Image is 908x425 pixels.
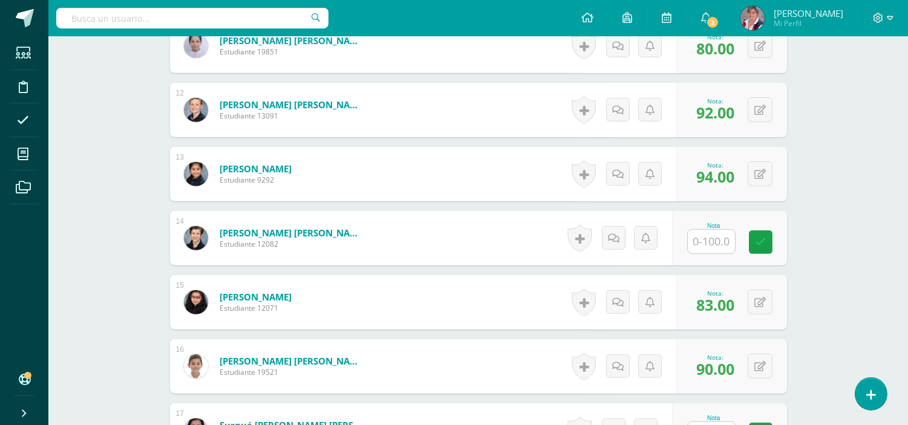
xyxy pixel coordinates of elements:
img: de0b392ea95cf163f11ecc40b2d2a7f9.png [740,6,765,30]
span: Estudiante 9292 [220,175,292,185]
img: d18ab4ab9d15804eba30c26d3c84db06.png [184,34,208,58]
a: [PERSON_NAME] [220,291,292,303]
span: Estudiante 12082 [220,239,365,249]
span: 83.00 [696,294,734,315]
img: 641be18a386364e3d25bac9d09f570ca.png [184,162,208,186]
span: 90.00 [696,358,734,379]
span: 80.00 [696,38,734,59]
input: Busca un usuario... [56,8,328,28]
span: Estudiante 19521 [220,367,365,377]
div: Nota [687,222,740,229]
img: db0d660e19a4ca87ca121e4bb8f0c685.png [184,354,208,378]
a: [PERSON_NAME] [PERSON_NAME] [220,355,365,367]
span: 2 [706,16,719,29]
div: Nota: [696,97,734,105]
div: Nota: [696,353,734,362]
span: 92.00 [696,102,734,123]
span: Estudiante 12071 [220,303,292,313]
div: Nota [687,415,740,421]
span: Estudiante 19851 [220,47,365,57]
div: Nota: [696,289,734,297]
div: Nota: [696,161,734,169]
a: [PERSON_NAME] [220,163,292,175]
a: [PERSON_NAME] [PERSON_NAME] [220,99,365,111]
div: Nota: [696,33,734,41]
span: Estudiante 13091 [220,111,365,121]
img: de64acf4641a5a4d639f8258b3f8c7b1.png [184,290,208,314]
span: [PERSON_NAME] [774,7,843,19]
a: [PERSON_NAME] [PERSON_NAME] [220,227,365,239]
img: 195650ea99a48c6681fc40fcc0c6a1b4.png [184,98,208,122]
span: Mi Perfil [774,18,843,28]
img: 03c19ea6a361556f54419489f2564315.png [184,226,208,250]
a: [PERSON_NAME] [PERSON_NAME] [220,34,365,47]
input: 0-100.0 [688,230,735,253]
span: 94.00 [696,166,734,187]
